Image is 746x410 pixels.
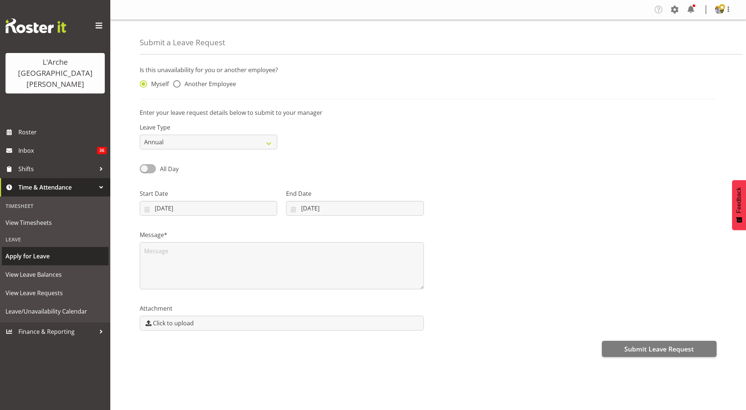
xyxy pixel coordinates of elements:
[2,284,108,302] a: View Leave Requests
[18,127,107,138] span: Roster
[2,247,108,265] a: Apply for Leave
[2,265,108,284] a: View Leave Balances
[147,80,169,88] span: Myself
[153,319,194,328] span: Click to upload
[6,251,105,262] span: Apply for Leave
[140,108,717,117] p: Enter your leave request details below to submit to your manager
[6,287,105,298] span: View Leave Requests
[6,269,105,280] span: View Leave Balances
[140,38,225,47] h4: Submit a Leave Request
[715,5,724,14] img: aizza-garduque4b89473dfc6c768e6a566f2329987521.png
[286,189,424,198] label: End Date
[140,230,424,239] label: Message*
[6,217,105,228] span: View Timesheets
[18,163,96,174] span: Shifts
[18,145,97,156] span: Inbox
[140,66,717,74] p: Is this unavailability for you or another employee?
[2,198,108,213] div: Timesheet
[18,326,96,337] span: Finance & Reporting
[602,341,717,357] button: Submit Leave Request
[18,182,96,193] span: Time & Attendance
[732,180,746,230] button: Feedback - Show survey
[2,232,108,247] div: Leave
[140,304,424,313] label: Attachment
[181,80,236,88] span: Another Employee
[624,344,694,354] span: Submit Leave Request
[6,306,105,317] span: Leave/Unavailability Calendar
[97,147,107,154] span: 36
[160,165,179,173] span: All Day
[6,18,66,33] img: Rosterit website logo
[286,201,424,216] input: Click to select...
[13,57,97,90] div: L'Arche [GEOGRAPHIC_DATA][PERSON_NAME]
[736,187,742,213] span: Feedback
[140,123,277,132] label: Leave Type
[2,213,108,232] a: View Timesheets
[140,189,277,198] label: Start Date
[2,302,108,321] a: Leave/Unavailability Calendar
[140,201,277,216] input: Click to select...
